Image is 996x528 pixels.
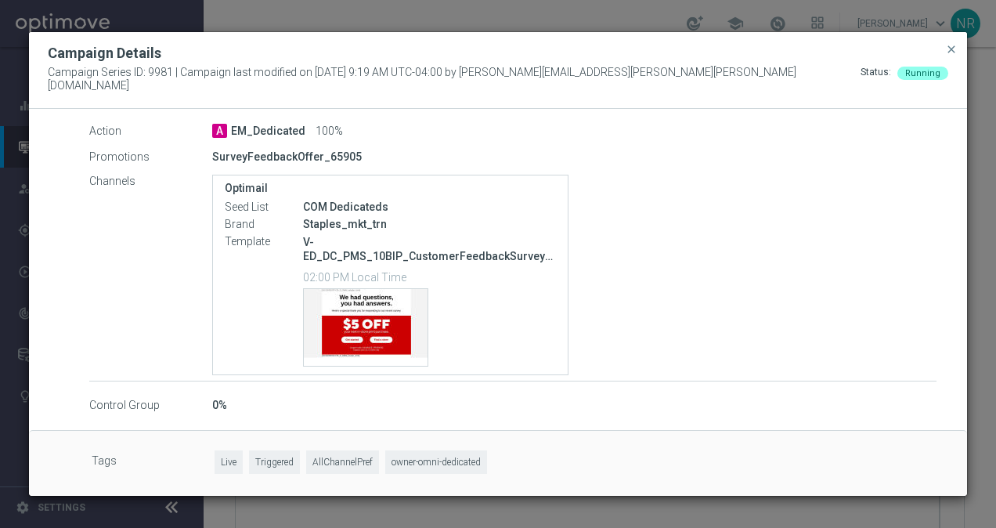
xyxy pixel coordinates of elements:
span: Running [905,68,940,78]
span: Live [215,450,243,475]
span: A [212,124,227,138]
span: owner-omni-dedicated [385,450,487,475]
label: Channels [89,175,212,189]
label: Brand [225,218,303,232]
span: AllChannelPref [306,450,379,475]
label: Optimail [225,182,556,195]
label: Tags [92,450,215,475]
p: SurveyFeedbackOffer_65905 [212,150,362,164]
span: 100% [316,125,343,139]
div: Status: [861,66,891,92]
p: 02:00 PM Local Time [303,269,556,284]
span: close [945,43,958,56]
label: Promotions [89,150,212,164]
span: EM_Dedicated [231,125,305,139]
div: Staples_mkt_trn [303,216,556,232]
span: Triggered [249,450,300,475]
label: Control Group [89,399,212,413]
colored-tag: Running [897,66,948,78]
label: Template [225,235,303,249]
p: V-ED_DC_PMS_10BIP_CustomerFeedbackSurvey_trn [303,235,556,263]
h2: Campaign Details [48,44,161,63]
span: Campaign Series ID: 9981 | Campaign last modified on [DATE] 9:19 AM UTC-04:00 by [PERSON_NAME][EM... [48,66,861,92]
label: Seed List [225,201,303,215]
label: Action [89,125,212,139]
div: COM Dedicateds [303,199,556,215]
div: 0% [212,397,936,413]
